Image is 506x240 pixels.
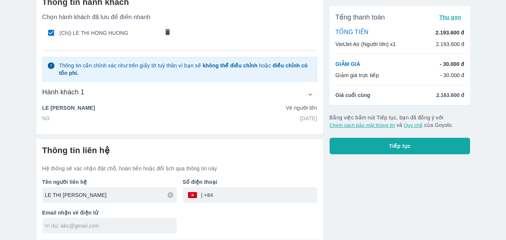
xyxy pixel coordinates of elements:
[336,60,360,68] p: GIẢM GIÁ
[436,12,464,22] button: Thu gọn
[42,179,87,185] b: Tên người liên hệ
[300,115,317,122] p: [DATE]
[42,13,317,21] p: Chọn hành khách đã lưu để điền nhanh
[436,91,464,99] span: 2.163.600 đ
[160,25,175,41] button: comments
[336,28,369,37] p: TỔNG TIỀN
[42,88,85,97] h6: Hành khách 1
[330,138,470,154] button: Tiếp tục
[42,210,99,216] b: Email nhận vé điện tử
[436,40,464,48] p: 2.193.600 đ
[203,63,257,69] strong: không thể điều chỉnh
[336,13,385,22] span: Tổng thanh toán
[439,14,461,20] span: Thu gọn
[440,60,464,68] p: - 30.000 đ
[336,40,396,48] p: VietJet Air (Người lớn) x1
[336,91,370,99] span: Giá cuối cùng
[330,114,470,129] p: Bằng việc bấm nút Tiếp tục, bạn đã đồng ý với và của Goyolo.
[42,165,317,172] p: Hệ thống sẽ xác nhận đặt chỗ, hoàn tiền hoặc đổi lịch qua thông tin này
[42,115,49,122] p: Nữ
[183,179,218,185] b: Số điện thoại
[42,145,317,156] h6: Thông tin liên hệ
[60,29,159,37] span: (Chị) LE THI HONG HUONG
[45,222,177,230] input: Ví dụ: abc@gmail.com
[286,104,317,112] p: Vé người lớn
[42,104,95,112] p: LE [PERSON_NAME]
[59,62,312,77] p: Thông tin cần chính xác như trên giấy tờ tuỳ thân vì bạn sẽ hoặc
[404,122,422,128] button: Quy chế
[389,142,411,150] span: Tiếp tục
[45,191,177,199] input: Ví dụ: NGUYEN VAN A
[440,72,464,79] p: - 30.000 đ
[330,122,395,128] button: Chính sách bảo mật thông tin
[336,72,379,79] p: Giảm giá trực tiếp
[436,29,464,36] p: 2.193.600 đ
